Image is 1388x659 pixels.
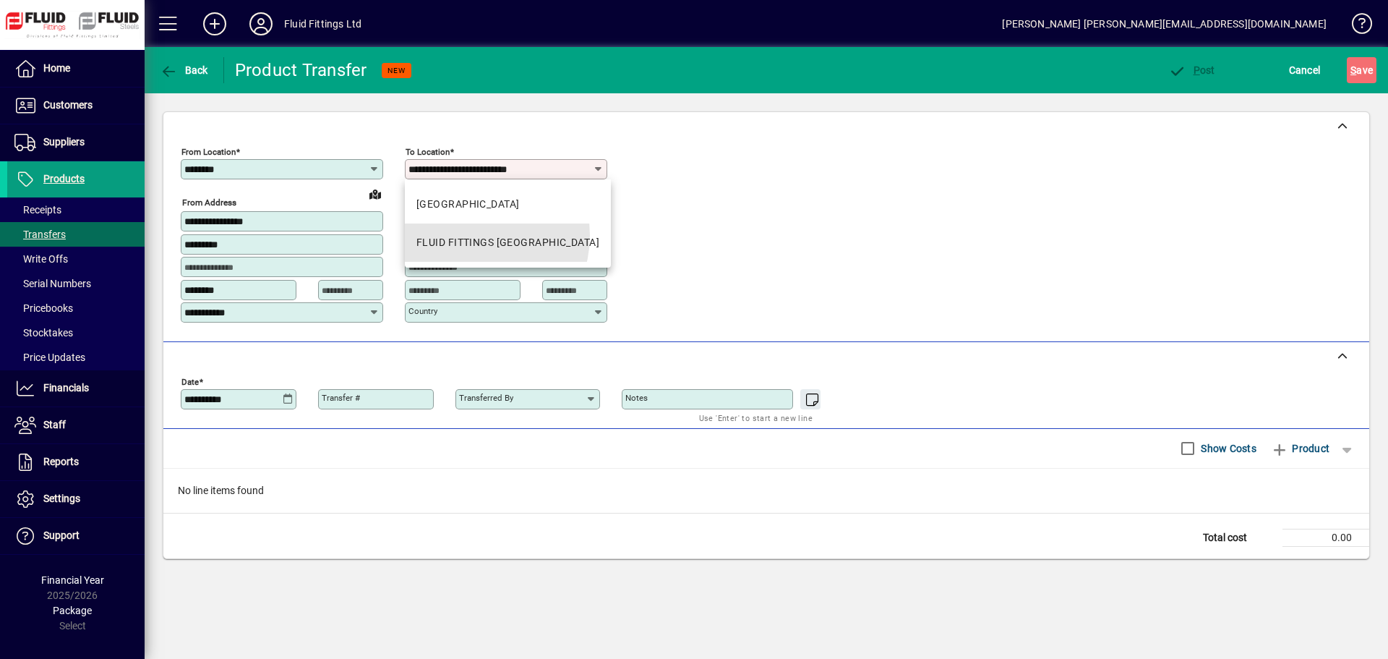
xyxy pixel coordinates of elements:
[1347,57,1376,83] button: Save
[7,271,145,296] a: Serial Numbers
[1350,64,1356,76] span: S
[14,278,91,289] span: Serial Numbers
[43,382,89,394] span: Financials
[7,370,145,407] a: Financials
[43,419,66,430] span: Staff
[43,136,85,148] span: Suppliers
[1168,64,1215,76] span: ost
[7,88,145,124] a: Customers
[387,66,406,75] span: NEW
[156,57,212,83] button: Back
[181,147,236,157] mat-label: From location
[43,173,85,184] span: Products
[284,12,361,35] div: Fluid Fittings Ltd
[364,182,387,205] a: View on map
[406,147,450,157] mat-label: To location
[41,574,104,586] span: Financial Year
[7,481,145,517] a: Settings
[43,530,80,541] span: Support
[181,376,199,386] mat-label: Date
[416,235,599,250] div: FLUID FITTINGS [GEOGRAPHIC_DATA]
[43,62,70,74] span: Home
[1271,437,1329,460] span: Product
[1282,529,1369,546] td: 0.00
[7,247,145,271] a: Write Offs
[14,204,61,216] span: Receipts
[625,393,648,403] mat-label: Notes
[7,296,145,320] a: Pricebooks
[238,11,284,37] button: Profile
[7,407,145,443] a: Staff
[14,302,73,314] span: Pricebooks
[1289,59,1321,82] span: Cancel
[416,197,519,212] div: [GEOGRAPHIC_DATA]
[405,185,611,224] mat-option: AUCKLAND
[160,64,208,76] span: Back
[7,197,145,222] a: Receipts
[7,222,145,247] a: Transfers
[1198,441,1256,456] label: Show Costs
[43,456,79,467] span: Reports
[1264,435,1337,462] button: Product
[1165,57,1219,83] button: Post
[7,345,145,370] a: Price Updates
[1341,3,1370,50] a: Knowledge Base
[459,393,513,403] mat-label: Transferred by
[14,327,73,339] span: Stocktakes
[192,11,238,37] button: Add
[14,253,68,265] span: Write Offs
[7,444,145,480] a: Reports
[1350,59,1373,82] span: ave
[14,229,66,240] span: Transfers
[43,493,80,504] span: Settings
[1194,64,1200,76] span: P
[53,605,92,616] span: Package
[7,51,145,87] a: Home
[1002,12,1327,35] div: [PERSON_NAME] [PERSON_NAME][EMAIL_ADDRESS][DOMAIN_NAME]
[145,57,224,83] app-page-header-button: Back
[163,469,1369,513] div: No line items found
[699,409,813,426] mat-hint: Use 'Enter' to start a new line
[14,352,85,363] span: Price Updates
[1285,57,1324,83] button: Cancel
[408,306,437,316] mat-label: Country
[7,124,145,161] a: Suppliers
[1196,529,1282,546] td: Total cost
[322,393,360,403] mat-label: Transfer #
[43,99,93,111] span: Customers
[235,59,367,82] div: Product Transfer
[7,518,145,554] a: Support
[405,224,611,262] mat-option: FLUID FITTINGS CHRISTCHURCH
[7,320,145,345] a: Stocktakes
